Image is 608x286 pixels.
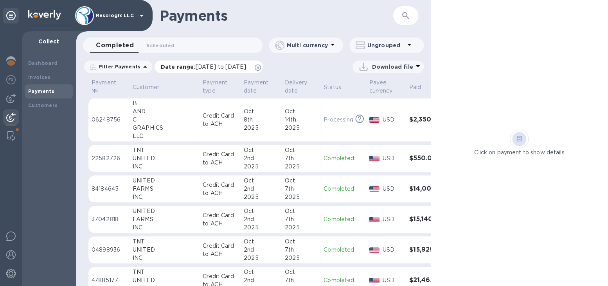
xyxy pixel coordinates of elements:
[28,10,61,20] img: Logo
[285,177,317,185] div: Oct
[285,254,317,262] div: 2025
[285,223,317,232] div: 2025
[285,268,317,276] div: Oct
[409,155,446,162] h3: $550.00
[92,154,126,163] p: 22582726
[133,193,196,201] div: INC.
[3,8,19,23] div: Unpin categories
[383,154,403,163] p: USD
[244,146,279,154] div: Oct
[324,83,351,91] span: Status
[203,79,227,95] p: Payment type
[28,102,58,108] b: Customers
[324,185,363,193] p: Completed
[133,116,196,124] div: C
[244,254,279,262] div: 2025
[133,223,196,232] div: INC.
[196,64,246,70] span: [DATE] to [DATE]
[369,79,392,95] p: Payee currency
[409,185,446,193] h3: $14,000.00
[92,215,126,223] p: 37042818
[285,154,317,163] div: 7th
[28,38,70,45] p: Collect
[474,148,564,157] p: Click on payment to show details
[285,193,317,201] div: 2025
[244,107,279,116] div: Oct
[203,79,237,95] span: Payment type
[287,41,328,49] p: Multi currency
[203,211,237,228] p: Credit Card to ACH
[92,116,126,124] p: 06248756
[133,107,196,116] div: AND
[133,185,196,193] div: FARMS
[285,163,317,171] div: 2025
[285,215,317,223] div: 7th
[96,13,135,18] p: Resologix LLC
[133,177,196,185] div: UNITED
[133,268,196,276] div: TNT
[285,79,307,95] p: Delivery date
[160,7,393,24] h1: Payments
[133,246,196,254] div: UNITED
[244,238,279,246] div: Oct
[285,185,317,193] div: 7th
[409,216,446,223] h3: $15,140.23
[133,163,196,171] div: INC.
[383,185,403,193] p: USD
[28,74,50,80] b: Invoices
[324,116,353,124] p: Processing
[324,246,363,254] p: Completed
[28,60,58,66] b: Dashboard
[244,207,279,215] div: Oct
[146,41,174,50] span: Scheduled
[285,116,317,124] div: 14th
[133,99,196,107] div: B
[244,79,279,95] span: Payment date
[244,276,279,284] div: 2nd
[285,124,317,132] div: 2025
[133,83,159,91] p: Customer
[324,83,341,91] p: Status
[409,277,446,284] h3: $21,465.98
[409,83,431,91] span: Paid
[409,116,446,123] h3: $2,350.00
[383,246,403,254] p: USD
[133,238,196,246] div: TNT
[244,215,279,223] div: 2nd
[244,177,279,185] div: Oct
[372,63,413,71] p: Download file
[133,254,196,262] div: INC.
[203,112,237,128] p: Credit Card to ACH
[6,75,16,84] img: Foreign exchange
[285,207,317,215] div: Oct
[244,246,279,254] div: 2nd
[133,154,196,163] div: UNITED
[203,150,237,167] p: Credit Card to ACH
[409,83,421,91] p: Paid
[133,207,196,215] div: UNITED
[133,215,196,223] div: FARMS
[244,223,279,232] div: 2025
[244,185,279,193] div: 2nd
[244,124,279,132] div: 2025
[383,215,403,223] p: USD
[244,268,279,276] div: Oct
[383,276,403,284] p: USD
[133,132,196,140] div: LLC
[92,79,126,95] span: Payment №
[369,217,380,222] img: USD
[96,40,134,51] span: Completed
[369,186,380,192] img: USD
[244,79,268,95] p: Payment date
[133,146,196,154] div: TNT
[133,83,169,91] span: Customer
[285,246,317,254] div: 7th
[203,181,237,197] p: Credit Card to ACH
[367,41,405,49] p: Ungrouped
[369,247,380,253] img: USD
[96,63,140,70] p: Filter Payments
[244,163,279,171] div: 2025
[369,117,380,123] img: USD
[409,246,446,254] h3: $15,929.12
[285,107,317,116] div: Oct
